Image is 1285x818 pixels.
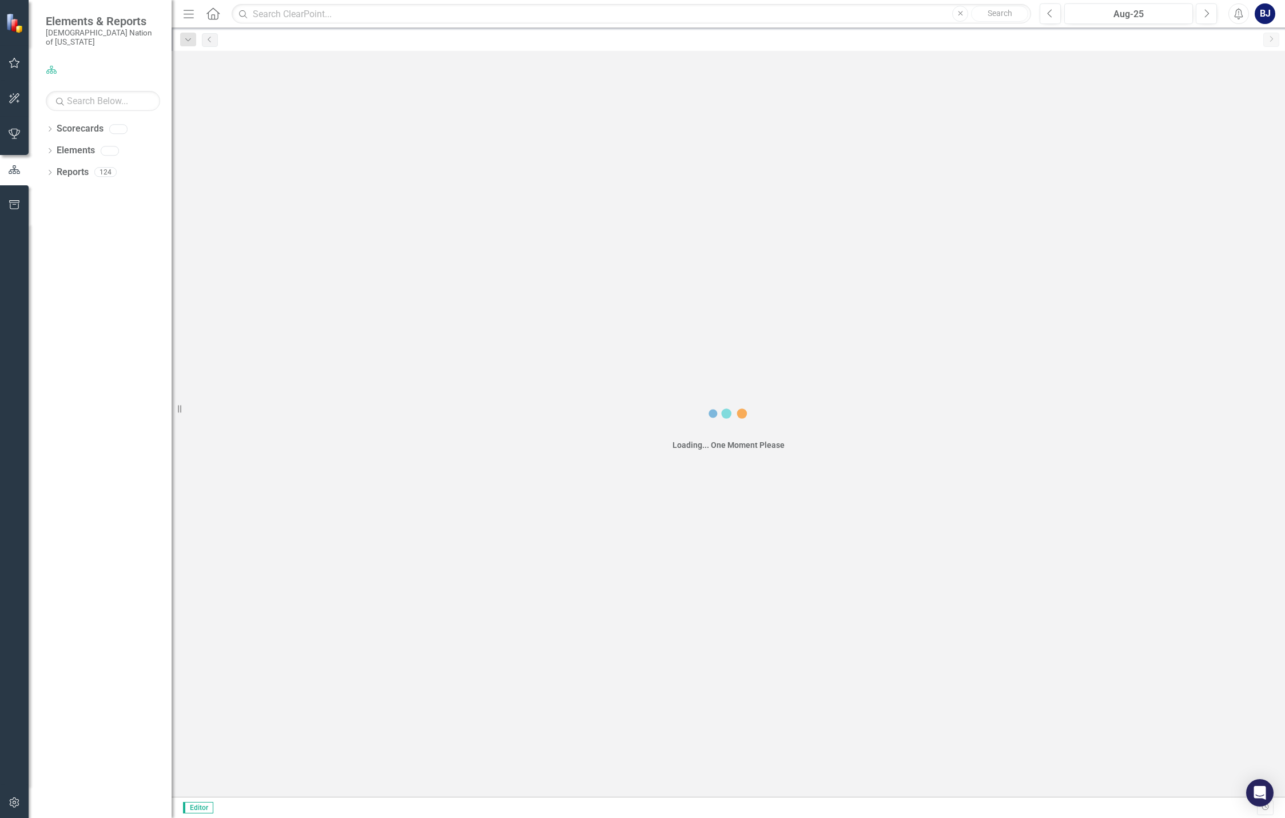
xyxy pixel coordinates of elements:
[57,166,89,179] a: Reports
[46,28,160,47] small: [DEMOGRAPHIC_DATA] Nation of [US_STATE]
[1064,3,1193,24] button: Aug-25
[57,122,104,136] a: Scorecards
[6,13,26,33] img: ClearPoint Strategy
[57,144,95,157] a: Elements
[988,9,1012,18] span: Search
[1246,779,1274,807] div: Open Intercom Messenger
[971,6,1028,22] button: Search
[94,168,117,177] div: 124
[46,14,160,28] span: Elements & Reports
[1255,3,1275,24] button: BJ
[673,439,785,451] div: Loading... One Moment Please
[232,4,1031,24] input: Search ClearPoint...
[183,802,213,813] span: Editor
[46,91,160,111] input: Search Below...
[1068,7,1189,21] div: Aug-25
